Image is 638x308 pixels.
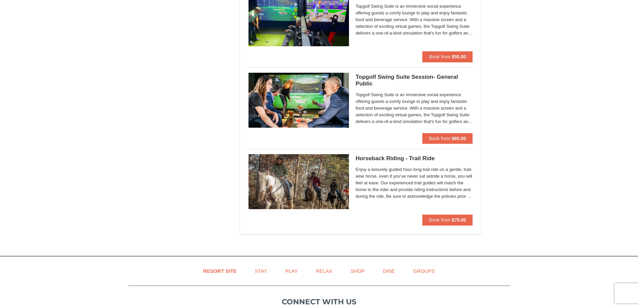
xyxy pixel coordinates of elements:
[452,54,466,59] strong: $55.00
[356,155,473,162] h5: Horseback Riding - Trail Ride
[128,296,510,307] p: Connect with us
[422,133,473,144] button: Book from $65.00
[342,263,373,279] a: Shop
[422,51,473,62] button: Book from $55.00
[195,263,245,279] a: Resort Site
[452,136,466,141] strong: $65.00
[422,214,473,225] button: Book from $75.00
[246,263,276,279] a: Stay
[249,154,349,209] img: 21584748-79-4e8ac5ed.jpg
[429,54,450,59] span: Book from
[356,91,473,125] span: Topgolf Swing Suite is an immersive social experience offering guests a comfy lounge to play and ...
[374,263,403,279] a: Dine
[429,136,450,141] span: Book from
[249,73,349,128] img: 19664770-17-d333e4c3.jpg
[356,3,473,37] span: Topgolf Swing Suite is an immersive social experience offering guests a comfy lounge to play and ...
[307,263,341,279] a: Relax
[277,263,306,279] a: Play
[405,263,443,279] a: Groups
[452,217,466,223] strong: $75.00
[356,166,473,200] span: Enjoy a leisurely guided hour long trail ride on a gentle, trail-wise horse, even if you’ve never...
[356,74,473,87] h5: Topgolf Swing Suite Session- General Public
[429,217,450,223] span: Book from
